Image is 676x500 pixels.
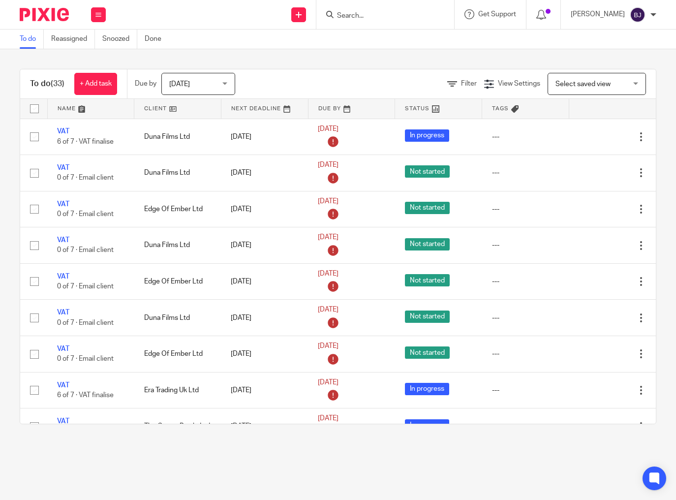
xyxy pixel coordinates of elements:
img: Pixie [20,8,69,21]
td: [DATE] [221,191,308,227]
a: To do [20,30,44,49]
div: --- [492,168,559,178]
a: VAT [57,128,69,135]
span: Filter [461,80,477,87]
a: Snoozed [102,30,137,49]
a: Reassigned [51,30,95,49]
a: Done [145,30,169,49]
td: [DATE] [221,227,308,264]
a: VAT [57,418,69,425]
span: Not started [405,238,450,250]
span: 0 of 7 · Email client [57,355,114,362]
td: [DATE] [221,263,308,300]
span: 0 of 7 · Email client [57,247,114,254]
h1: To do [30,79,64,89]
span: [DATE] [318,343,338,349]
span: Get Support [478,11,516,18]
span: [DATE] [318,198,338,205]
td: [DATE] [221,336,308,373]
span: In progress [405,383,449,395]
img: svg%3E [630,7,645,23]
div: --- [492,277,559,286]
a: VAT [57,273,69,280]
div: --- [492,132,559,142]
span: Not started [405,274,450,286]
span: Tags [492,106,509,111]
span: (33) [51,80,64,88]
span: Not started [405,311,450,323]
a: + Add task [74,73,117,95]
span: [DATE] [169,81,190,88]
td: Duna Films Ltd [134,300,221,336]
span: [DATE] [318,379,338,386]
span: [DATE] [318,161,338,168]
span: View Settings [498,80,540,87]
td: [DATE] [221,119,308,155]
span: 0 of 7 · Email client [57,211,114,218]
a: VAT [57,309,69,316]
a: VAT [57,201,69,208]
div: --- [492,204,559,214]
p: [PERSON_NAME] [571,9,625,19]
p: Due by [135,79,156,89]
span: 0 of 7 · Email client [57,319,114,326]
a: VAT [57,382,69,389]
span: [DATE] [318,415,338,422]
td: Duna Films Ltd [134,119,221,155]
td: [DATE] [221,300,308,336]
td: The Ocean Bottle Ltd [134,408,221,445]
span: 6 of 7 · VAT finalise [57,392,114,399]
span: 0 of 7 · Email client [57,175,114,182]
div: --- [492,421,559,431]
span: Not started [405,202,450,214]
td: Edge Of Ember Ltd [134,263,221,300]
td: [DATE] [221,408,308,445]
span: 6 of 7 · VAT finalise [57,138,114,145]
span: [DATE] [318,307,338,313]
a: VAT [57,164,69,171]
div: --- [492,240,559,250]
span: Not started [405,346,450,359]
td: Edge Of Ember Ltd [134,191,221,227]
a: VAT [57,237,69,244]
a: VAT [57,345,69,352]
span: [DATE] [318,234,338,241]
span: Not started [405,165,450,178]
td: [DATE] [221,372,308,408]
span: [DATE] [318,125,338,132]
td: Duna Films Ltd [134,155,221,191]
td: Duna Films Ltd [134,227,221,264]
span: In progress [405,129,449,142]
span: [DATE] [318,270,338,277]
div: --- [492,313,559,323]
span: In progress [405,419,449,432]
td: Era Trading Uk Ltd [134,372,221,408]
span: Select saved view [555,81,611,88]
div: --- [492,385,559,395]
span: 0 of 7 · Email client [57,283,114,290]
input: Search [336,12,425,21]
td: Edge Of Ember Ltd [134,336,221,373]
td: [DATE] [221,155,308,191]
div: --- [492,349,559,359]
